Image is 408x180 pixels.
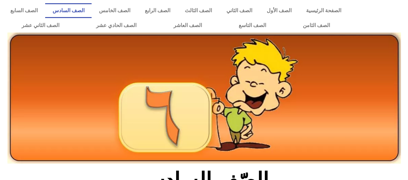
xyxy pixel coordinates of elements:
[219,3,259,18] a: الصف الثاني
[155,18,220,33] a: الصف العاشر
[284,18,348,33] a: الصف الثامن
[259,3,299,18] a: الصف الأول
[3,3,45,18] a: الصف السابع
[177,3,219,18] a: الصف الثالث
[299,3,348,18] a: الصفحة الرئيسية
[3,18,78,33] a: الصف الثاني عشر
[137,3,177,18] a: الصف الرابع
[45,3,92,18] a: الصف السادس
[220,18,284,33] a: الصف التاسع
[92,3,137,18] a: الصف الخامس
[78,18,155,33] a: الصف الحادي عشر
